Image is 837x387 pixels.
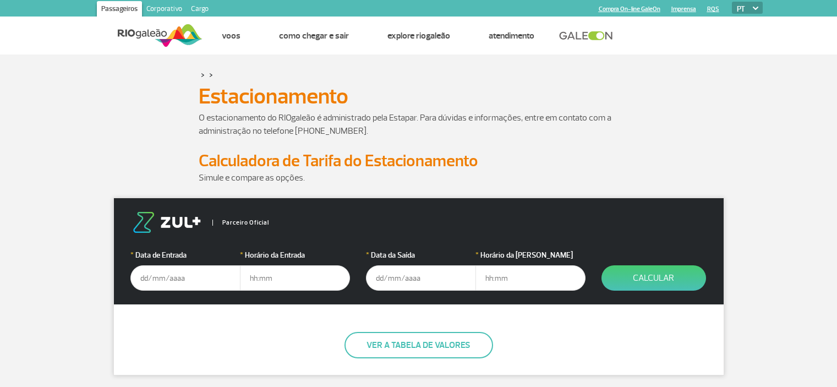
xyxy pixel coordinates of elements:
a: Passageiros [97,1,142,19]
label: Data da Saída [366,249,476,261]
p: Simule e compare as opções. [199,171,639,184]
button: Calcular [601,265,706,291]
a: Imprensa [671,6,696,13]
p: O estacionamento do RIOgaleão é administrado pela Estapar. Para dúvidas e informações, entre em c... [199,111,639,138]
a: RQS [707,6,719,13]
a: Voos [222,30,240,41]
a: Atendimento [489,30,534,41]
a: Corporativo [142,1,187,19]
a: Cargo [187,1,213,19]
a: Compra On-line GaleOn [599,6,660,13]
img: logo-zul.png [130,212,203,233]
input: hh:mm [475,265,586,291]
input: hh:mm [240,265,350,291]
label: Data de Entrada [130,249,240,261]
input: dd/mm/aaaa [130,265,240,291]
h1: Estacionamento [199,87,639,106]
a: > [201,68,205,81]
h2: Calculadora de Tarifa do Estacionamento [199,151,639,171]
a: Explore RIOgaleão [387,30,450,41]
span: Parceiro Oficial [212,220,269,226]
a: > [209,68,213,81]
a: Como chegar e sair [279,30,349,41]
label: Horário da [PERSON_NAME] [475,249,586,261]
label: Horário da Entrada [240,249,350,261]
input: dd/mm/aaaa [366,265,476,291]
button: Ver a tabela de valores [344,332,493,358]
